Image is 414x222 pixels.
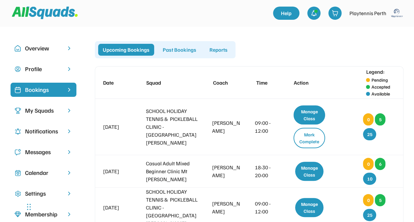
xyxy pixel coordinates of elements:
img: chevron-right.svg [66,45,72,51]
div: Action [294,79,329,87]
div: 0 [363,113,373,125]
div: 09:00 - 12:00 [255,119,278,135]
div: My Squads [25,106,62,115]
div: Manage Class [295,162,323,181]
div: 25 [363,209,376,221]
div: Past Bookings [158,44,201,56]
a: Help [273,7,299,20]
img: shopping-cart-01%20%281%29.svg [332,10,338,16]
div: Mark Complete [293,128,325,148]
div: 6 [375,158,385,170]
div: Available [371,90,390,97]
div: Notifications [25,127,62,136]
div: [DATE] [103,123,132,131]
div: Manage Class [293,105,325,125]
div: 25 [363,128,376,140]
img: chevron-right.svg [66,66,72,72]
div: Manage Class [295,198,323,217]
img: chevron-right.svg [66,128,72,134]
div: Casual Adult Mixed Beginner Clinic Mt [PERSON_NAME] [146,159,199,183]
div: Bookings [25,85,62,94]
img: Squad%20Logo.svg [12,7,78,19]
div: Date [103,79,132,87]
div: [PERSON_NAME] [212,163,241,179]
div: 10 [363,173,376,185]
div: Coach [213,79,242,87]
div: Time [256,79,280,87]
img: Icon%20copy%203.svg [14,107,21,114]
div: Legend: [366,68,384,76]
div: Overview [25,44,62,53]
div: 0 [363,158,373,170]
img: Icon%20%2819%29.svg [14,87,21,93]
div: Upcoming Bookings [98,44,154,56]
div: [PERSON_NAME] [212,200,241,215]
div: 5 [375,113,385,125]
div: [PERSON_NAME] [212,119,241,135]
img: chevron-right%20copy%203.svg [66,87,72,93]
div: 09:00 - 12:00 [255,200,278,215]
img: chevron-right.svg [66,107,72,114]
img: Icon%20copy%204.svg [14,128,21,135]
img: user-circle.svg [14,66,21,72]
div: Squad [146,79,199,87]
div: 0 [363,194,373,206]
div: SCHOOL HOLIDAY TENNIS & PICKLEBALL CLINIC - [GEOGRAPHIC_DATA][PERSON_NAME] [146,107,199,147]
div: 18:30 - 20:00 [255,163,278,179]
img: bell-03%20%281%29.svg [311,10,317,16]
div: Playtennis Perth [349,9,386,17]
img: playtennis%20blue%20logo%201.png [390,7,403,20]
div: Pending [371,76,388,83]
div: Profile [25,65,62,73]
div: Reports [205,44,232,56]
div: 5 [375,194,385,206]
img: Icon%20copy%2010.svg [14,45,21,52]
div: Accepted [371,83,390,90]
